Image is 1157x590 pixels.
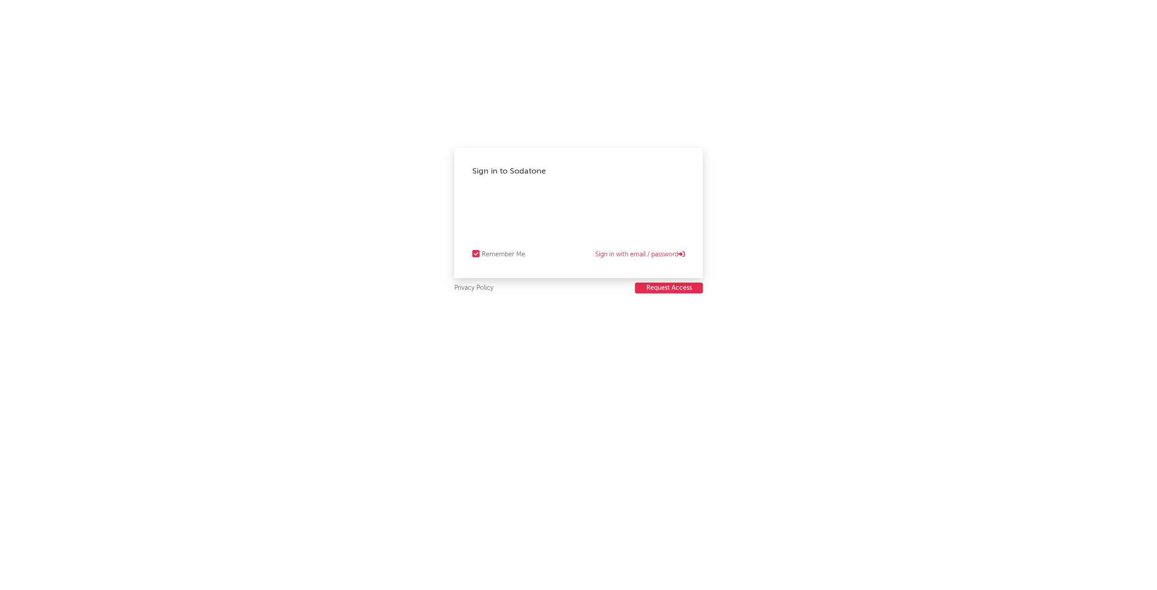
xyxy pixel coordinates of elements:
[635,283,703,293] button: Request Access
[635,283,703,294] a: Request Access
[454,283,494,294] a: Privacy Policy
[595,249,685,260] a: Sign in with email / password
[472,166,685,177] div: Sign in to Sodatone
[482,249,525,260] div: Remember Me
